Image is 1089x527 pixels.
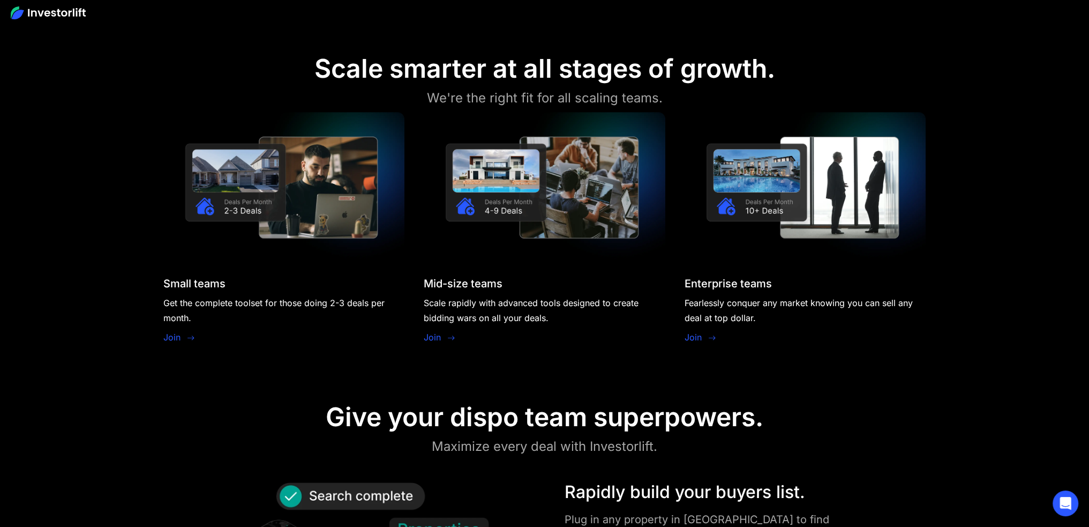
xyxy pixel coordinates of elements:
a: Join [685,331,702,344]
div: Maximize every deal with Investorlift. [432,437,657,456]
div: Small teams [163,277,226,290]
div: Mid-size teams [424,277,502,290]
div: Give your dispo team superpowers. [326,402,763,433]
div: We're the right fit for all scaling teams. [427,88,663,108]
a: Join [424,331,441,344]
div: Get the complete toolset for those doing 2-3 deals per month. [163,295,404,325]
a: Join [163,331,181,344]
div: Fearlessly conquer any market knowing you can sell any deal at top dollar. [685,295,926,325]
div: Scale smarter at all stages of growth. [314,53,775,84]
div: Scale rapidly with advanced tools designed to create bidding wars on all your deals. [424,295,665,325]
div: Enterprise teams [685,277,772,290]
div: Rapidly build your buyers list. [565,479,861,505]
div: Open Intercom Messenger [1053,491,1078,516]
